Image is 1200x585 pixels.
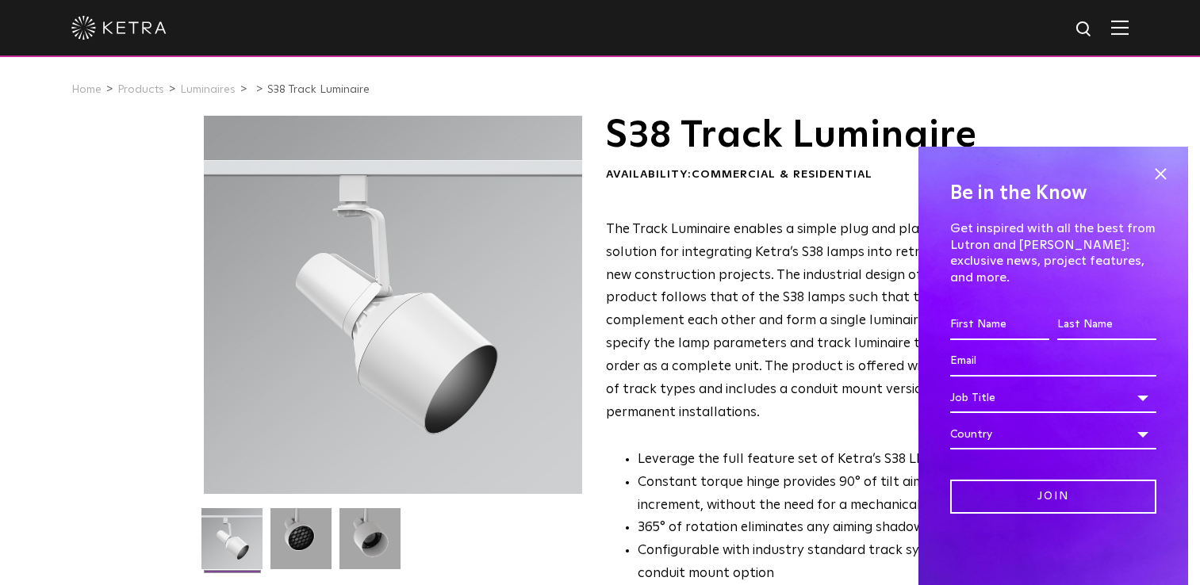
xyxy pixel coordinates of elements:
[201,508,263,581] img: S38-Track-Luminaire-2021-Web-Square
[638,449,992,472] li: Leverage the full feature set of Ketra’s S38 LED Lamp
[692,169,872,180] span: Commercial & Residential
[606,116,992,155] h1: S38 Track Luminaire
[71,16,167,40] img: ketra-logo-2019-white
[339,508,401,581] img: 9e3d97bd0cf938513d6e
[1111,20,1129,35] img: Hamburger%20Nav.svg
[267,84,370,95] a: S38 Track Luminaire
[1075,20,1095,40] img: search icon
[950,220,1156,286] p: Get inspired with all the best from Lutron and [PERSON_NAME]: exclusive news, project features, a...
[950,480,1156,514] input: Join
[117,84,164,95] a: Products
[1057,310,1156,340] input: Last Name
[950,178,1156,208] h4: Be in the Know
[950,383,1156,413] div: Job Title
[638,472,992,518] li: Constant torque hinge provides 90° of tilt aiming at any increment, without the need for a mechan...
[606,169,872,180] font: Availability:
[71,84,102,95] a: Home
[950,346,1156,377] input: Email
[180,84,236,95] a: Luminaires
[950,310,1049,340] input: First Name
[270,508,332,581] img: 3b1b0dc7630e9da69e6b
[606,223,992,419] span: The Track Luminaire enables a simple plug and play luminaire solution for integrating Ketra’s S38...
[638,517,992,540] li: 365° of rotation eliminates any aiming shadows
[950,419,1156,449] div: Country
